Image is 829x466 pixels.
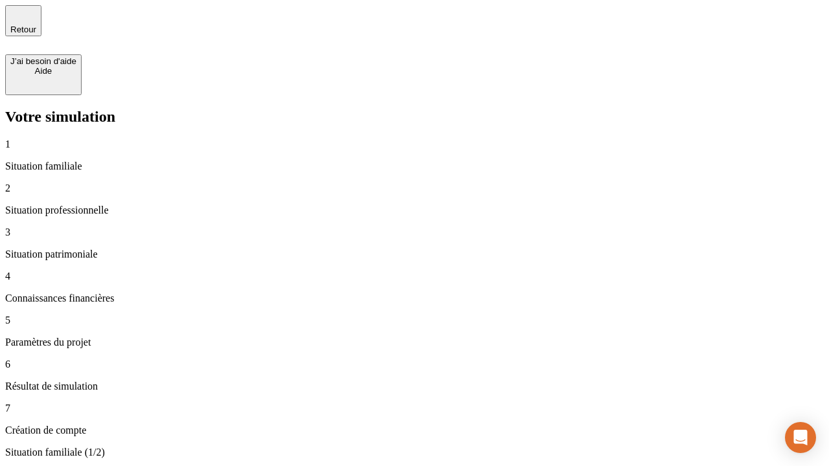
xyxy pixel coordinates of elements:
[5,5,41,36] button: Retour
[5,227,824,238] p: 3
[5,337,824,348] p: Paramètres du projet
[5,425,824,436] p: Création de compte
[5,183,824,194] p: 2
[5,249,824,260] p: Situation patrimoniale
[5,293,824,304] p: Connaissances financières
[5,139,824,150] p: 1
[10,56,76,66] div: J’ai besoin d'aide
[10,25,36,34] span: Retour
[5,108,824,126] h2: Votre simulation
[5,271,824,282] p: 4
[785,422,816,453] div: Open Intercom Messenger
[5,205,824,216] p: Situation professionnelle
[5,381,824,392] p: Résultat de simulation
[10,66,76,76] div: Aide
[5,315,824,326] p: 5
[5,447,824,458] p: Situation familiale (1/2)
[5,161,824,172] p: Situation familiale
[5,54,82,95] button: J’ai besoin d'aideAide
[5,403,824,414] p: 7
[5,359,824,370] p: 6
